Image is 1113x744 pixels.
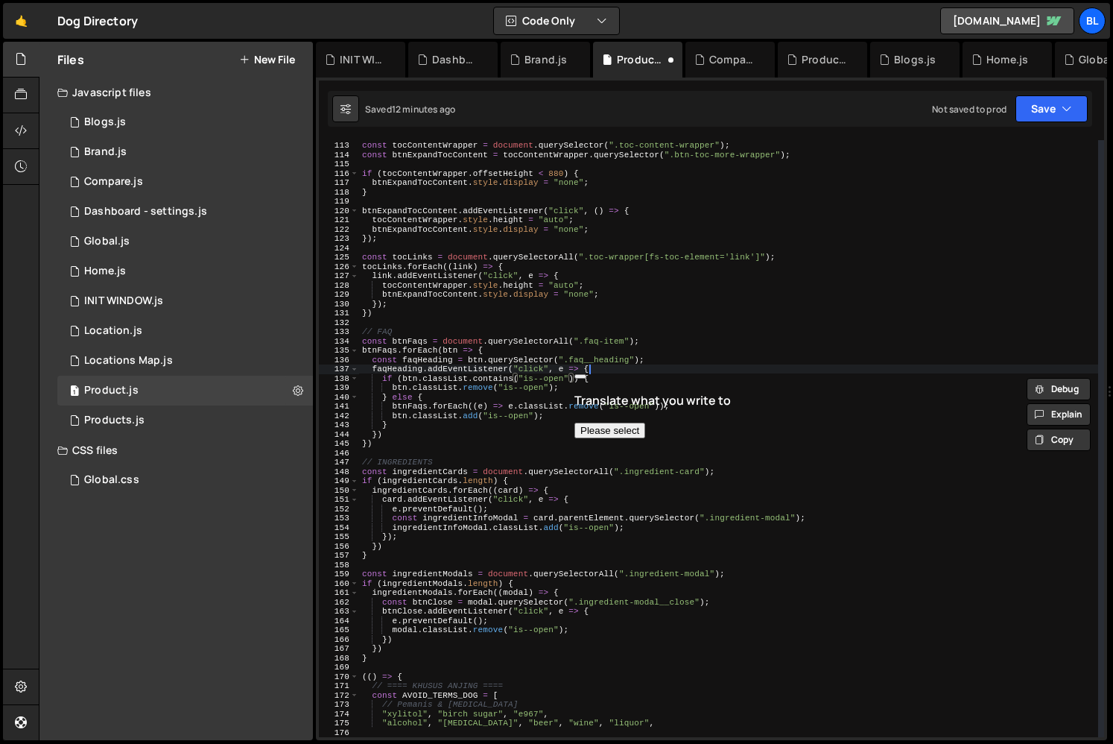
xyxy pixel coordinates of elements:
div: 136 [319,356,359,365]
div: Products.js [84,414,145,427]
div: Product.js [617,52,665,67]
div: 174 [319,710,359,719]
div: 121 [319,215,359,225]
div: 16220/43681.js [57,227,313,256]
div: 137 [319,365,359,374]
div: 158 [319,561,359,570]
div: 122 [319,225,359,235]
div: 165 [319,625,359,635]
div: 169 [319,663,359,672]
div: 160 [319,579,359,589]
button: New File [239,54,295,66]
div: 133 [319,327,359,337]
h2: Files [57,51,84,68]
div: 141 [319,402,359,412]
div: INIT WINDOW.js [84,294,163,308]
div: 16220/44394.js [57,137,313,167]
div: 162 [319,598,359,608]
div: CSS files [39,435,313,465]
div: 168 [319,654,359,663]
div: Global.js [84,235,130,248]
div: 115 [319,160,359,169]
div: 113 [319,141,359,151]
div: 175 [319,719,359,728]
div: 171 [319,681,359,691]
div: 123 [319,234,359,244]
div: Saved [365,103,455,116]
div: Dashboard - settings.js [84,205,207,218]
div: Blogs.js [84,116,126,129]
div: 132 [319,318,359,328]
a: [DOMAIN_NAME] [940,7,1074,34]
div: Blogs.js [894,52,936,67]
div: 153 [319,514,359,523]
div: Product.js [84,384,139,397]
div: 16220/44477.js [57,286,313,316]
div: 139 [319,383,359,393]
button: Explain [1027,403,1091,426]
div: 16220/44324.js [57,406,313,435]
div: 134 [319,337,359,347]
div: 164 [319,617,359,626]
a: Bl [1079,7,1106,34]
div: 16220/43682.css [57,465,313,495]
span: 1 [70,386,79,398]
div: 172 [319,691,359,701]
div: 16220/44393.js [57,376,313,406]
div: 131 [319,309,359,318]
div: 161 [319,588,359,598]
div: 130 [319,300,359,309]
div: 16220/44319.js [57,256,313,286]
div: 148 [319,467,359,477]
div: 176 [319,728,359,738]
div: Javascript files [39,78,313,107]
div: 149 [319,476,359,486]
div: 125 [319,253,359,262]
div: 143 [319,420,359,430]
div: 16220/44321.js [57,107,313,137]
a: 🤙 [3,3,39,39]
div: 126 [319,262,359,272]
div: Locations Map.js [84,354,173,368]
div: Global.css [84,473,139,487]
div: 156 [319,542,359,552]
button: Code Only [494,7,619,34]
div: Brand.js [84,145,127,159]
button: Save [1015,95,1088,122]
div: 167 [319,644,359,654]
div: Compare.js [709,52,757,67]
button: Debug [1027,378,1091,400]
div: Location.js [84,324,142,338]
div: Compare.js [84,175,143,189]
div: 16220/44476.js [57,197,313,227]
div: 118 [319,188,359,198]
div: 138 [319,374,359,384]
div: 12 minutes ago [392,103,455,116]
div: 152 [319,505,359,514]
div: Home.js [986,52,1028,67]
div: Products.js [802,52,849,67]
div: 124 [319,244,359,253]
div: 128 [319,281,359,291]
div: 116 [319,169,359,179]
div: 127 [319,271,359,281]
div: 146 [319,449,359,458]
div: 157 [319,551,359,561]
: 16220/43679.js [57,316,313,346]
div: 16220/43680.js [57,346,313,376]
div: 142 [319,412,359,421]
div: 140 [319,393,359,403]
div: 120 [319,207,359,216]
div: 129 [319,290,359,300]
div: 163 [319,607,359,617]
div: 119 [319,197,359,207]
div: 150 [319,486,359,496]
div: 155 [319,532,359,542]
div: Dog Directory [57,12,138,30]
button: Copy [1027,429,1091,451]
div: Brand.js [524,52,567,67]
div: INIT WINDOW.js [340,52,387,67]
div: 173 [319,700,359,710]
div: 16220/44328.js [57,167,313,197]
